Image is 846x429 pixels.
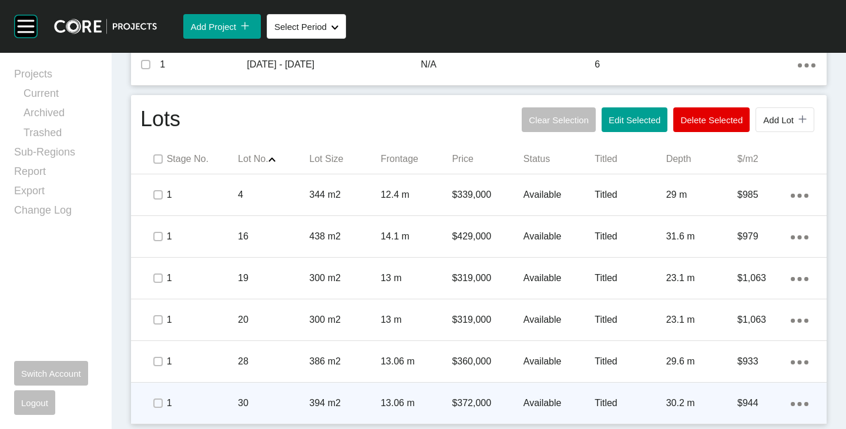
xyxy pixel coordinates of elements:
[190,22,236,32] span: Add Project
[238,313,309,326] p: 20
[167,397,238,410] p: 1
[595,355,666,368] p: Titled
[310,397,381,410] p: 394 m2
[14,203,98,222] a: Change Log
[381,397,452,410] p: 13.06 m
[523,230,595,243] p: Available
[666,397,737,410] p: 30.2 m
[14,184,98,203] a: Export
[238,153,309,165] p: Lot No.
[160,58,247,71] p: 1
[167,153,238,165] p: Stage No.
[238,397,309,410] p: 30
[54,19,157,34] img: core-logo-dark.3138cae2.png
[523,272,595,285] p: Available
[452,153,523,165] p: Price
[737,313,791,326] p: $1,063
[666,153,737,165] p: Depth
[238,272,309,285] p: 19
[23,86,98,106] a: Current
[756,107,814,132] button: Add Lot
[267,14,346,39] button: Select Period
[452,397,523,410] p: $372,000
[310,230,381,243] p: 438 m2
[381,153,452,165] p: Frontage
[381,188,452,201] p: 12.4 m
[595,230,666,243] p: Titled
[23,106,98,125] a: Archived
[167,313,238,326] p: 1
[737,397,791,410] p: $944
[310,272,381,285] p: 300 m2
[673,107,750,132] button: Delete Selected
[666,355,737,368] p: 29.6 m
[167,355,238,368] p: 1
[274,22,327,32] span: Select Period
[737,188,791,201] p: $985
[183,14,261,39] button: Add Project
[595,188,666,201] p: Titled
[666,188,737,201] p: 29 m
[452,188,523,201] p: $339,000
[666,230,737,243] p: 31.6 m
[21,369,81,379] span: Switch Account
[14,164,98,184] a: Report
[167,188,238,201] p: 1
[609,115,660,125] span: Edit Selected
[14,390,55,415] button: Logout
[595,272,666,285] p: Titled
[523,355,595,368] p: Available
[680,115,743,125] span: Delete Selected
[247,58,421,71] p: [DATE] - [DATE]
[381,230,452,243] p: 14.1 m
[421,58,595,71] p: N/A
[602,107,667,132] button: Edit Selected
[595,313,666,326] p: Titled
[529,115,589,125] span: Clear Selection
[14,145,98,164] a: Sub-Regions
[523,188,595,201] p: Available
[737,355,791,368] p: $933
[21,398,48,408] span: Logout
[737,153,808,165] p: $/m2
[14,67,98,86] a: Projects
[167,230,238,243] p: 1
[310,153,381,165] p: Lot Size
[523,397,595,410] p: Available
[737,272,791,285] p: $1,063
[452,230,523,243] p: $429,000
[666,313,737,326] p: 23.1 m
[763,115,794,125] span: Add Lot
[381,355,452,368] p: 13.06 m
[310,313,381,326] p: 300 m2
[381,313,452,326] p: 13 m
[452,355,523,368] p: $360,000
[523,153,595,165] p: Status
[238,355,309,368] p: 28
[595,153,666,165] p: Titled
[14,361,88,386] button: Switch Account
[666,272,737,285] p: 23.1 m
[23,126,98,145] a: Trashed
[310,188,381,201] p: 344 m2
[140,104,180,135] h1: Lots
[167,272,238,285] p: 1
[595,58,797,71] p: 6
[737,230,791,243] p: $979
[452,313,523,326] p: $319,000
[238,188,309,201] p: 4
[452,272,523,285] p: $319,000
[595,397,666,410] p: Titled
[523,313,595,326] p: Available
[522,107,596,132] button: Clear Selection
[310,355,381,368] p: 386 m2
[238,230,309,243] p: 16
[381,272,452,285] p: 13 m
